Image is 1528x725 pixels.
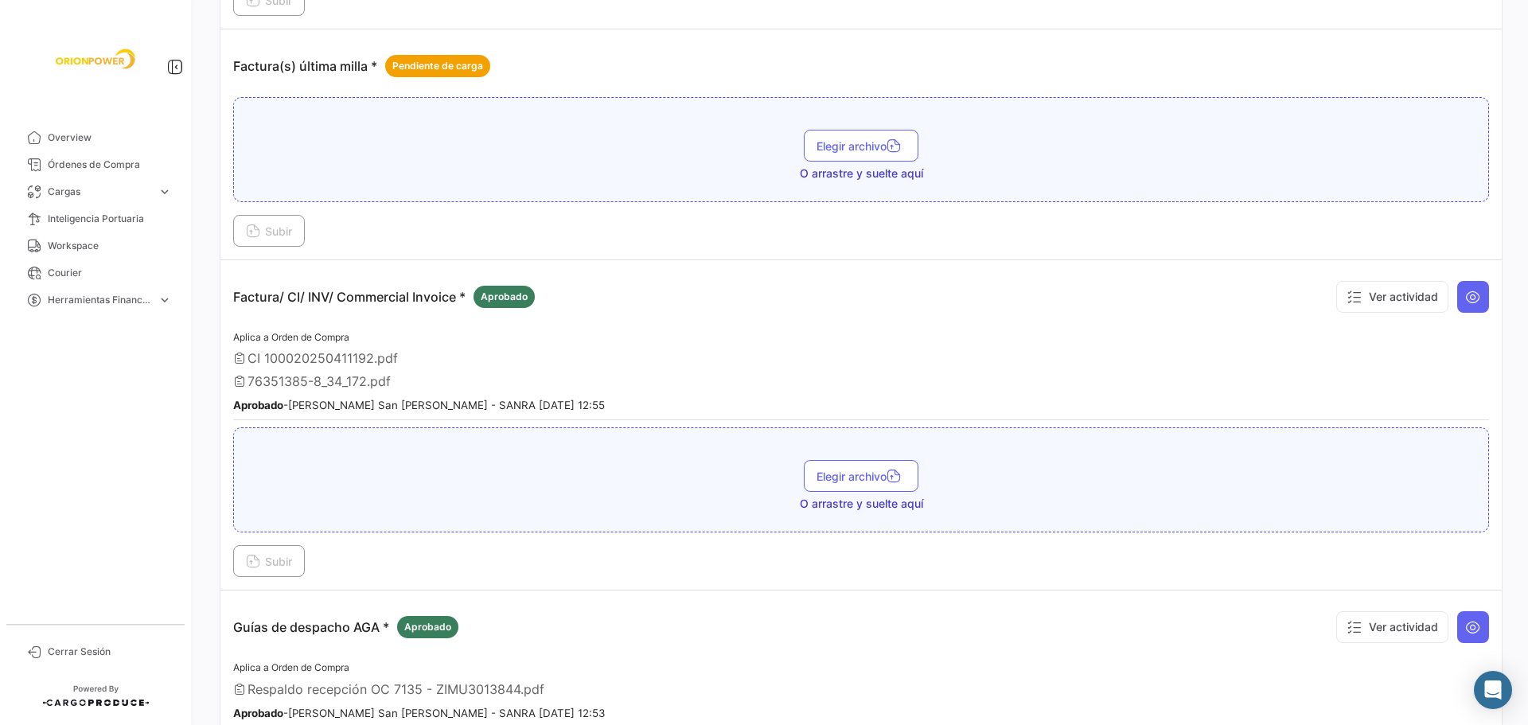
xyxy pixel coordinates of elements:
[248,350,398,366] span: CI 100020250411192.pdf
[158,293,172,307] span: expand_more
[804,460,918,492] button: Elegir archivo
[13,151,178,178] a: Órdenes de Compra
[233,286,535,308] p: Factura/ CI/ INV/ Commercial Invoice *
[48,131,172,145] span: Overview
[233,55,490,77] p: Factura(s) última milla *
[233,661,349,673] span: Aplica a Orden de Compra
[13,232,178,259] a: Workspace
[1336,611,1448,643] button: Ver actividad
[481,290,528,304] span: Aprobado
[817,470,906,483] span: Elegir archivo
[233,545,305,577] button: Subir
[13,124,178,151] a: Overview
[233,616,458,638] p: Guías de despacho AGA *
[48,158,172,172] span: Órdenes de Compra
[48,185,151,199] span: Cargas
[246,224,292,238] span: Subir
[233,707,283,719] b: Aprobado
[13,205,178,232] a: Inteligencia Portuaria
[233,331,349,343] span: Aplica a Orden de Compra
[48,293,151,307] span: Herramientas Financieras
[817,139,906,153] span: Elegir archivo
[233,399,605,411] small: - [PERSON_NAME] San [PERSON_NAME] - SANRA [DATE] 12:55
[233,399,283,411] b: Aprobado
[233,707,605,719] small: - [PERSON_NAME] San [PERSON_NAME] - SANRA [DATE] 12:53
[233,215,305,247] button: Subir
[248,373,391,389] span: 76351385-8_34_172.pdf
[800,496,923,512] span: O arrastre y suelte aquí
[1474,671,1512,709] div: Abrir Intercom Messenger
[13,259,178,286] a: Courier
[248,681,544,697] span: Respaldo recepción OC 7135 - ZIMU3013844.pdf
[48,266,172,280] span: Courier
[800,166,923,181] span: O arrastre y suelte aquí
[1336,281,1448,313] button: Ver actividad
[804,130,918,162] button: Elegir archivo
[158,185,172,199] span: expand_more
[56,19,135,99] img: f26a05d0-2fea-4301-a0f6-b8409df5d1eb.jpeg
[48,212,172,226] span: Inteligencia Portuaria
[48,645,172,659] span: Cerrar Sesión
[246,555,292,568] span: Subir
[392,59,483,73] span: Pendiente de carga
[404,620,451,634] span: Aprobado
[48,239,172,253] span: Workspace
